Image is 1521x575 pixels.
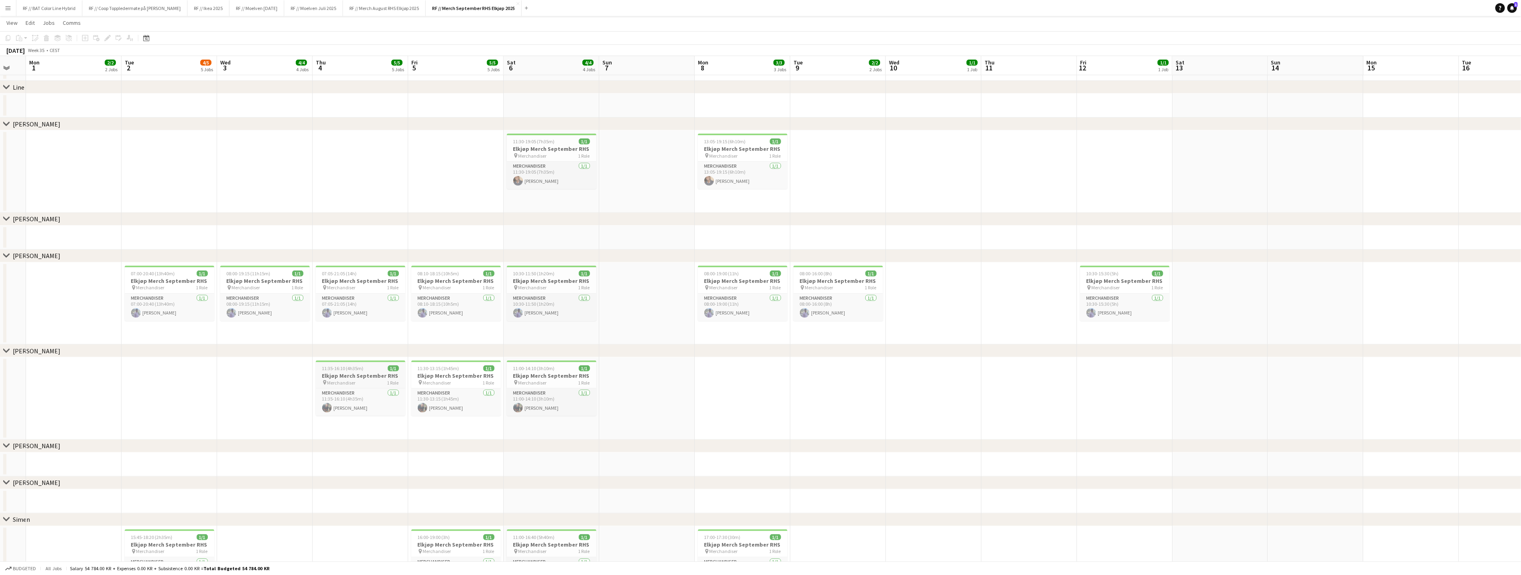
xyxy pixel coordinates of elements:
[869,66,882,72] div: 2 Jobs
[1461,63,1471,72] span: 16
[322,270,357,276] span: 07:05-21:05 (14h)
[793,59,803,66] span: Tue
[13,566,36,571] span: Budgeted
[227,270,271,276] span: 08:00-19:15 (11h15m)
[792,63,803,72] span: 9
[125,541,214,548] h3: Elkjøp Merch September RHS
[1080,294,1170,321] app-card-role: Merchandiser1/110:30-15:30 (5h)[PERSON_NAME]
[418,365,459,371] span: 11:30-13:15 (1h45m)
[578,284,590,291] span: 1 Role
[579,365,590,371] span: 1/1
[388,270,399,276] span: 1/1
[967,60,978,66] span: 1/1
[1514,2,1518,7] span: 1
[40,18,58,28] a: Jobs
[483,284,494,291] span: 1 Role
[507,541,596,548] h3: Elkjøp Merch September RHS
[411,294,501,321] app-card-role: Merchandiser1/108:10-18:15 (10h5m)[PERSON_NAME]
[411,372,501,379] h3: Elkjøp Merch September RHS
[698,266,787,321] app-job-card: 08:00-19:00 (11h)1/1Elkjøp Merch September RHS Merchandiser1 RoleMerchandiser1/108:00-19:00 (11h)...
[1174,63,1184,72] span: 13
[327,284,356,291] span: Merchandiser
[865,284,877,291] span: 1 Role
[26,47,46,53] span: Week 35
[423,548,451,554] span: Merchandiser
[770,534,781,540] span: 1/1
[805,284,833,291] span: Merchandiser
[602,59,612,66] span: Sun
[1080,266,1170,321] app-job-card: 10:30-15:30 (5h)1/1Elkjøp Merch September RHS Merchandiser1 RoleMerchandiser1/110:30-15:30 (5h)[P...
[187,0,229,16] button: RF // Ikea 2025
[125,59,134,66] span: Tue
[793,277,883,284] h3: Elkjøp Merch September RHS
[1270,63,1281,72] span: 14
[1507,3,1517,13] a: 1
[513,534,555,540] span: 11:00-16:40 (5h40m)
[698,162,787,189] app-card-role: Merchandiser1/113:05-19:15 (6h10m)[PERSON_NAME]
[6,46,25,54] div: [DATE]
[200,60,211,66] span: 4/5
[579,534,590,540] span: 1/1
[1271,59,1281,66] span: Sun
[196,548,208,554] span: 1 Role
[220,277,310,284] h3: Elkjøp Merch September RHS
[388,365,399,371] span: 1/1
[197,534,208,540] span: 1/1
[43,19,55,26] span: Jobs
[793,266,883,321] div: 08:00-16:00 (8h)1/1Elkjøp Merch September RHS Merchandiser1 RoleMerchandiser1/108:00-16:00 (8h)[P...
[6,19,18,26] span: View
[698,59,708,66] span: Mon
[203,565,269,571] span: Total Budgeted 54 784.00 KR
[507,162,596,189] app-card-role: Merchandiser1/111:30-19:05 (7h35m)[PERSON_NAME]
[1158,60,1169,66] span: 1/1
[704,138,746,144] span: 13:05-19:15 (6h10m)
[698,145,787,152] h3: Elkjøp Merch September RHS
[865,270,877,276] span: 1/1
[411,59,418,66] span: Fri
[60,18,84,28] a: Comms
[518,548,547,554] span: Merchandiser
[196,284,208,291] span: 1 Role
[697,63,708,72] span: 8
[13,83,24,91] div: Line
[125,266,214,321] app-job-card: 07:00-20:40 (13h40m)1/1Elkjøp Merch September RHS Merchandiser1 RoleMerchandiser1/107:00-20:40 (1...
[63,19,81,26] span: Comms
[316,59,326,66] span: Thu
[869,60,880,66] span: 2/2
[13,479,60,487] div: [PERSON_NAME]
[507,134,596,189] app-job-card: 11:30-19:05 (7h35m)1/1Elkjøp Merch September RHS Merchandiser1 RoleMerchandiser1/111:30-19:05 (7h...
[698,294,787,321] app-card-role: Merchandiser1/108:00-19:00 (11h)[PERSON_NAME]
[518,153,547,159] span: Merchandiser
[292,270,303,276] span: 1/1
[82,0,187,16] button: RF // Coop Toppledermøte på [PERSON_NAME]
[387,380,399,386] span: 1 Role
[578,153,590,159] span: 1 Role
[136,284,165,291] span: Merchandiser
[518,380,547,386] span: Merchandiser
[1176,59,1184,66] span: Sat
[513,365,555,371] span: 11:00-14:10 (3h10m)
[601,63,612,72] span: 7
[411,277,501,284] h3: Elkjøp Merch September RHS
[418,534,450,540] span: 16:00-19:00 (3h)
[1080,59,1086,66] span: Fri
[800,270,832,276] span: 08:00-16:00 (8h)
[105,66,118,72] div: 2 Jobs
[888,63,899,72] span: 10
[1092,284,1120,291] span: Merchandiser
[105,60,116,66] span: 2/2
[296,66,309,72] div: 4 Jobs
[579,138,590,144] span: 1/1
[770,138,781,144] span: 1/1
[411,541,501,548] h3: Elkjøp Merch September RHS
[487,66,500,72] div: 5 Jobs
[507,266,596,321] app-job-card: 10:30-11:50 (1h20m)1/1Elkjøp Merch September RHS Merchandiser1 RoleMerchandiser1/110:30-11:50 (1h...
[316,361,405,416] app-job-card: 11:35-16:10 (4h35m)1/1Elkjøp Merch September RHS Merchandiser1 RoleMerchandiser1/111:35-16:10 (4h...
[125,277,214,284] h3: Elkjøp Merch September RHS
[1152,284,1163,291] span: 1 Role
[26,19,35,26] span: Edit
[418,270,459,276] span: 08:10-18:15 (10h5m)
[769,548,781,554] span: 1 Role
